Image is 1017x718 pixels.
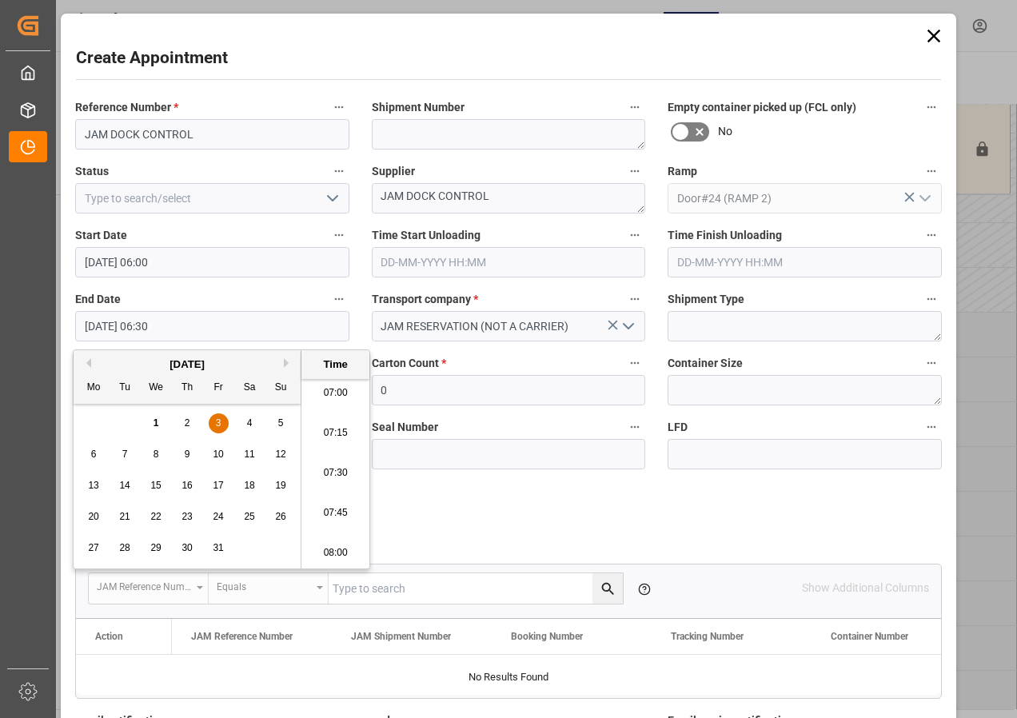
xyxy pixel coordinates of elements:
[301,533,369,573] li: 08:00
[89,573,209,604] button: open menu
[351,631,451,642] span: JAM Shipment Number
[271,445,291,465] div: Choose Sunday, October 12th, 2025
[329,161,349,181] button: Status
[154,449,159,460] span: 8
[146,476,166,496] div: Choose Wednesday, October 15th, 2025
[271,378,291,398] div: Su
[329,97,349,118] button: Reference Number *
[95,631,123,642] div: Action
[209,573,329,604] button: open menu
[177,445,197,465] div: Choose Thursday, October 9th, 2025
[122,449,128,460] span: 7
[275,480,285,491] span: 19
[119,511,130,522] span: 21
[177,378,197,398] div: Th
[319,186,343,211] button: open menu
[240,413,260,433] div: Choose Saturday, October 4th, 2025
[177,507,197,527] div: Choose Thursday, October 23rd, 2025
[84,507,104,527] div: Choose Monday, October 20th, 2025
[372,227,481,244] span: Time Start Unloading
[119,542,130,553] span: 28
[181,480,192,491] span: 16
[240,507,260,527] div: Choose Saturday, October 25th, 2025
[718,123,732,140] span: No
[82,358,91,368] button: Previous Month
[668,419,688,436] span: LFD
[921,161,942,181] button: Ramp
[372,355,446,372] span: Carton Count
[668,355,743,372] span: Container Size
[84,476,104,496] div: Choose Monday, October 13th, 2025
[301,493,369,533] li: 07:45
[84,445,104,465] div: Choose Monday, October 6th, 2025
[271,507,291,527] div: Choose Sunday, October 26th, 2025
[921,225,942,245] button: Time Finish Unloading
[119,480,130,491] span: 14
[301,413,369,453] li: 07:15
[244,449,254,460] span: 11
[271,413,291,433] div: Choose Sunday, October 5th, 2025
[284,358,293,368] button: Next Month
[329,225,349,245] button: Start Date
[88,511,98,522] span: 20
[177,476,197,496] div: Choose Thursday, October 16th, 2025
[671,631,744,642] span: Tracking Number
[115,538,135,558] div: Choose Tuesday, October 28th, 2025
[88,480,98,491] span: 13
[305,357,365,373] div: Time
[668,227,782,244] span: Time Finish Unloading
[616,314,640,339] button: open menu
[372,183,646,213] textarea: JAM DOCK CONTROL
[240,476,260,496] div: Choose Saturday, October 18th, 2025
[150,542,161,553] span: 29
[74,357,301,373] div: [DATE]
[146,413,166,433] div: Choose Wednesday, October 1st, 2025
[209,538,229,558] div: Choose Friday, October 31st, 2025
[185,417,190,429] span: 2
[668,183,942,213] input: Type to search/select
[244,511,254,522] span: 25
[329,289,349,309] button: End Date
[911,186,935,211] button: open menu
[921,417,942,437] button: LFD
[372,99,465,116] span: Shipment Number
[511,631,583,642] span: Booking Number
[213,480,223,491] span: 17
[275,511,285,522] span: 26
[372,419,438,436] span: Seal Number
[209,445,229,465] div: Choose Friday, October 10th, 2025
[372,247,646,277] input: DD-MM-YYYY HH:MM
[213,449,223,460] span: 10
[146,378,166,398] div: We
[150,480,161,491] span: 15
[75,247,349,277] input: DD-MM-YYYY HH:MM
[150,511,161,522] span: 22
[115,445,135,465] div: Choose Tuesday, October 7th, 2025
[240,378,260,398] div: Sa
[217,576,311,594] div: Equals
[78,408,297,564] div: month 2025-10
[271,476,291,496] div: Choose Sunday, October 19th, 2025
[831,631,908,642] span: Container Number
[240,445,260,465] div: Choose Saturday, October 11th, 2025
[115,476,135,496] div: Choose Tuesday, October 14th, 2025
[301,373,369,413] li: 07:00
[88,542,98,553] span: 27
[372,163,415,180] span: Supplier
[209,476,229,496] div: Choose Friday, October 17th, 2025
[624,417,645,437] button: Seal Number
[921,353,942,373] button: Container Size
[921,289,942,309] button: Shipment Type
[84,378,104,398] div: Mo
[75,291,121,308] span: End Date
[592,573,623,604] button: search button
[209,413,229,433] div: Choose Friday, October 3rd, 2025
[213,542,223,553] span: 31
[624,353,645,373] button: Carton Count *
[177,413,197,433] div: Choose Thursday, October 2nd, 2025
[91,449,97,460] span: 6
[154,417,159,429] span: 1
[624,225,645,245] button: Time Start Unloading
[668,291,744,308] span: Shipment Type
[146,507,166,527] div: Choose Wednesday, October 22nd, 2025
